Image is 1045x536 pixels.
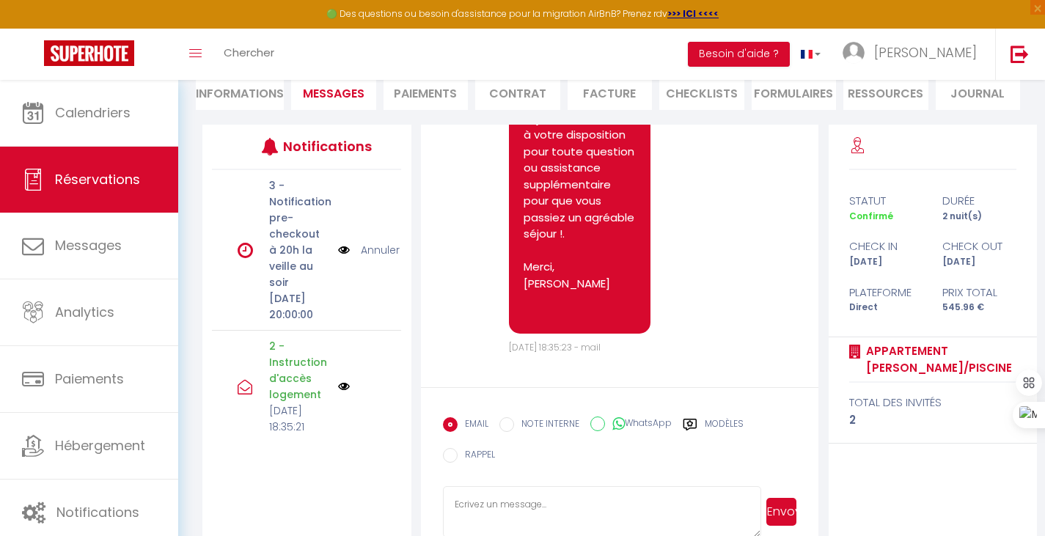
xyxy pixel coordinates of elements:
[55,303,114,321] span: Analytics
[933,238,1026,255] div: check out
[514,417,579,433] label: NOTE INTERNE
[849,210,893,222] span: Confirmé
[303,85,364,102] span: Messages
[849,394,1016,411] div: total des invités
[44,40,134,66] img: Super Booking
[509,341,601,353] span: [DATE] 18:35:23 - mail
[269,403,329,435] p: [DATE] 18:35:21
[752,74,837,110] li: FORMULAIRES
[56,503,139,521] span: Notifications
[458,448,495,464] label: RAPPEL
[659,74,744,110] li: CHECKLISTS
[933,192,1026,210] div: durée
[933,301,1026,315] div: 545.96 €
[766,498,796,526] button: Envoyer
[861,342,1016,377] a: Appartement [PERSON_NAME]/Piscine
[605,416,672,433] label: WhatsApp
[568,74,653,110] li: Facture
[688,42,790,67] button: Besoin d'aide ?
[361,242,400,258] a: Annuler
[840,284,933,301] div: Plateforme
[840,192,933,210] div: statut
[933,210,1026,224] div: 2 nuit(s)
[1011,45,1029,63] img: logout
[933,255,1026,269] div: [DATE]
[55,236,122,254] span: Messages
[458,417,488,433] label: EMAIL
[384,74,469,110] li: Paiements
[840,301,933,315] div: Direct
[849,411,1016,429] div: 2
[196,74,284,110] li: Informations
[832,29,995,80] a: ... [PERSON_NAME]
[269,290,329,323] p: [DATE] 20:00:00
[840,238,933,255] div: check in
[936,74,1021,110] li: Journal
[55,370,124,388] span: Paiements
[843,42,865,64] img: ...
[840,255,933,269] div: [DATE]
[213,29,285,80] a: Chercher
[933,284,1026,301] div: Prix total
[705,417,744,436] label: Modèles
[338,381,350,392] img: NO IMAGE
[338,242,350,258] img: NO IMAGE
[874,43,977,62] span: [PERSON_NAME]
[224,45,274,60] span: Chercher
[475,74,560,110] li: Contrat
[843,74,928,110] li: Ressources
[269,338,329,403] p: 2 - Instruction d'accès logement
[55,103,131,122] span: Calendriers
[269,177,329,290] p: 3 - Notification pre-checkout à 20h la veille au soir
[667,7,719,20] a: >>> ICI <<<<
[55,436,145,455] span: Hébergement
[283,130,362,163] h3: Notifications
[55,170,140,188] span: Réservations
